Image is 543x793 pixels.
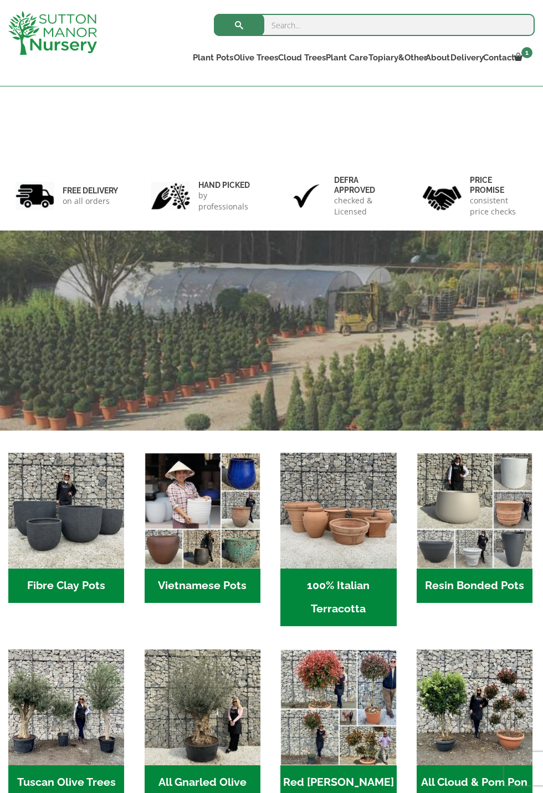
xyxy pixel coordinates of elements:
img: Home - A124EB98 0980 45A7 B835 C04B779F7765 [417,649,532,765]
p: checked & Licensed [334,195,392,217]
a: About [424,50,448,65]
a: Plant Care [323,50,365,65]
a: Topiary&Other [365,50,424,65]
h6: Price promise [470,175,527,195]
img: 3.jpg [287,182,326,210]
a: Visit product category Resin Bonded Pots [417,453,532,603]
img: 1.jpg [16,182,54,210]
a: Plant Pots [191,50,231,65]
a: Contact [481,50,513,65]
img: Home - 1B137C32 8D99 4B1A AA2F 25D5E514E47D 1 105 c [280,453,396,569]
h2: Resin Bonded Pots [417,569,532,603]
a: Visit product category Vietnamese Pots [145,453,260,603]
img: 4.jpg [423,179,462,213]
img: Home - 67232D1B A461 444F B0F6 BDEDC2C7E10B 1 105 c [417,453,532,569]
img: Home - 5833C5B7 31D0 4C3A 8E42 DB494A1738DB [145,649,260,765]
img: Home - 8194B7A3 2818 4562 B9DD 4EBD5DC21C71 1 105 c 1 [8,453,124,569]
span: 1 [521,47,532,58]
h6: FREE DELIVERY [63,186,118,196]
a: Delivery [448,50,481,65]
h6: hand picked [198,180,256,190]
h2: Vietnamese Pots [145,569,260,603]
a: Visit product category Fibre Clay Pots [8,453,124,603]
h2: 100% Italian Terracotta [280,569,396,626]
input: Search... [214,14,535,36]
p: consistent price checks [470,195,527,217]
h6: Defra approved [334,175,392,195]
img: 2.jpg [151,182,190,210]
img: logo [8,11,97,55]
p: by professionals [198,190,256,212]
img: Home - 6E921A5B 9E2F 4B13 AB99 4EF601C89C59 1 105 c [145,453,260,569]
p: on all orders [63,196,118,207]
img: Home - F5A23A45 75B5 4929 8FB2 454246946332 [280,649,396,765]
a: Olive Trees [231,50,275,65]
a: Cloud Trees [275,50,323,65]
a: Visit product category 100% Italian Terracotta [280,453,396,626]
a: 1 [513,50,535,65]
h2: Fibre Clay Pots [8,569,124,603]
img: Home - 7716AD77 15EA 4607 B135 B37375859F10 [8,649,124,765]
